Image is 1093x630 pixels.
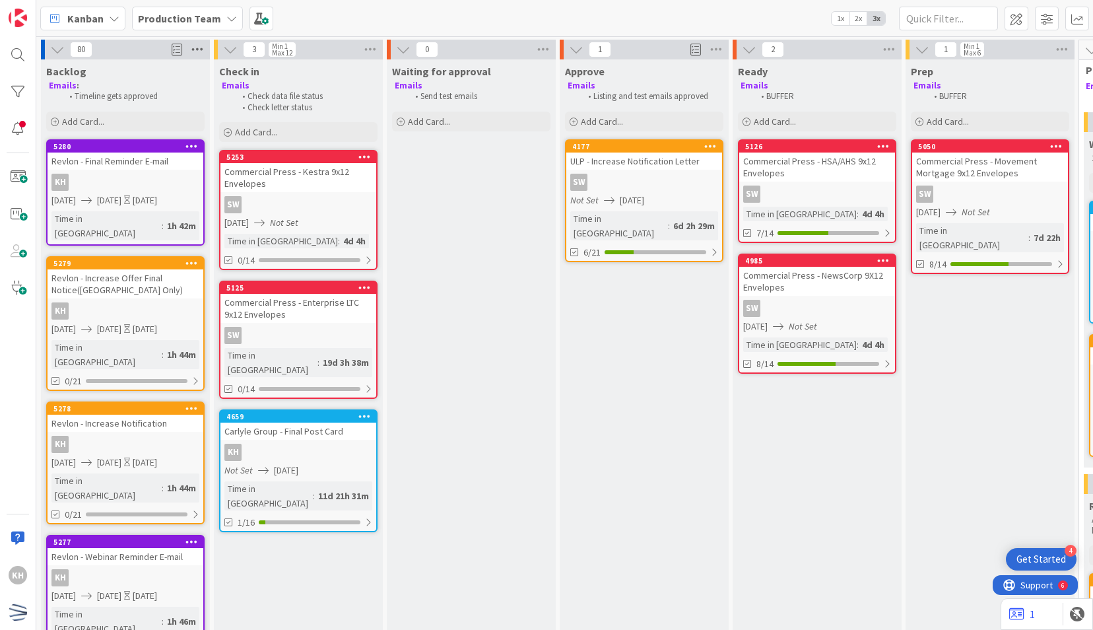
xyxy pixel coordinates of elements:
div: KH [48,569,203,586]
div: 7d 22h [1030,230,1064,245]
span: [DATE] [51,322,76,336]
span: 8/14 [756,357,774,371]
span: : [162,219,164,233]
strong: : [77,80,79,91]
span: Waiting for approval [392,65,491,78]
span: [DATE] [51,456,76,470]
span: 0/14 [238,382,255,396]
div: 5253 [226,153,376,162]
div: 5125Commercial Press - Enterprise LTC 9x12 Envelopes [220,282,376,323]
i: Not Set [270,217,298,228]
div: KH [48,302,203,320]
div: 5279 [53,259,203,268]
span: : [317,355,319,370]
span: 2 [762,42,784,57]
div: [DATE] [133,322,157,336]
span: 0/21 [65,374,82,388]
div: 5050 [912,141,1068,153]
strong: Emails [913,80,941,91]
div: 5050 [918,142,1068,151]
div: 5253Commercial Press - Kestra 9x12 Envelopes [220,151,376,192]
li: Listing and test emails approved [581,91,721,102]
div: 5280 [48,141,203,153]
li: BUFFER [754,91,894,102]
span: Add Card... [408,116,450,127]
span: Add Card... [581,116,623,127]
span: : [857,207,859,221]
div: 5277 [48,536,203,548]
i: Not Set [789,320,817,332]
div: 4659Carlyle Group - Final Post Card [220,411,376,440]
div: 4985 [739,255,895,267]
div: Time in [GEOGRAPHIC_DATA] [916,223,1028,252]
span: [DATE] [97,456,121,470]
div: 1h 46m [164,614,199,629]
strong: Emails [222,80,249,91]
div: Time in [GEOGRAPHIC_DATA] [224,481,313,510]
span: Prep [911,65,933,78]
div: SW [224,196,242,213]
div: Time in [GEOGRAPHIC_DATA] [224,348,317,377]
div: SW [570,174,587,191]
span: [DATE] [51,193,76,207]
div: Min 1 [964,43,979,50]
div: 5279 [48,258,203,269]
div: Max 12 [272,50,292,56]
div: SW [912,186,1068,203]
span: 6/21 [583,246,601,260]
div: Time in [GEOGRAPHIC_DATA] [570,211,668,240]
img: avatar [9,603,27,621]
span: 0/21 [65,508,82,522]
div: 4 [1065,545,1076,557]
a: 1 [1009,606,1035,622]
span: [DATE] [97,193,121,207]
span: [DATE] [51,589,76,603]
div: Carlyle Group - Final Post Card [220,423,376,440]
span: Ready [738,65,768,78]
div: [DATE] [133,456,157,470]
div: 4177 [572,142,722,151]
div: 5253 [220,151,376,163]
span: [DATE] [224,216,249,230]
div: Commercial Press - NewsCorp 9X12 Envelopes [739,267,895,296]
div: Revlon - Webinar Reminder E-mail [48,548,203,565]
span: 7/14 [756,227,774,240]
div: SW [220,327,376,344]
div: 4d 4h [859,337,888,352]
div: Min 1 [272,43,288,50]
div: KH [224,444,242,461]
span: : [857,337,859,352]
div: ULP - Increase Notification Letter [566,153,722,170]
li: Send test emails [408,91,548,102]
span: [DATE] [743,320,768,333]
div: SW [220,196,376,213]
span: : [338,234,340,248]
div: Revlon - Increase Offer Final Notice([GEOGRAPHIC_DATA] Only) [48,269,203,298]
div: Open Get Started checklist, remaining modules: 4 [1006,548,1076,571]
img: Visit kanbanzone.com [9,9,27,27]
div: 5277Revlon - Webinar Reminder E-mail [48,536,203,565]
div: SW [916,186,933,203]
div: SW [739,300,895,317]
span: 1 [935,42,957,57]
div: Get Started [1016,553,1066,566]
div: 5279Revlon - Increase Offer Final Notice([GEOGRAPHIC_DATA] Only) [48,258,203,298]
div: KH [51,302,69,320]
span: [DATE] [274,464,298,477]
div: 4659 [226,412,376,421]
div: 1h 44m [164,481,199,495]
span: Check in [219,65,259,78]
i: Not Set [570,194,599,206]
div: 4177ULP - Increase Notification Letter [566,141,722,170]
i: Not Set [224,464,253,476]
strong: Emails [741,80,768,91]
span: : [162,614,164,629]
strong: Emails [395,80,422,91]
span: 0/14 [238,254,255,267]
div: 4659 [220,411,376,423]
div: 1h 42m [164,219,199,233]
div: SW [739,186,895,203]
div: 5050Commercial Press - Movement Mortgage 9x12 Envelopes [912,141,1068,182]
li: Timeline gets approved [62,91,203,102]
div: Commercial Press - Enterprise LTC 9x12 Envelopes [220,294,376,323]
